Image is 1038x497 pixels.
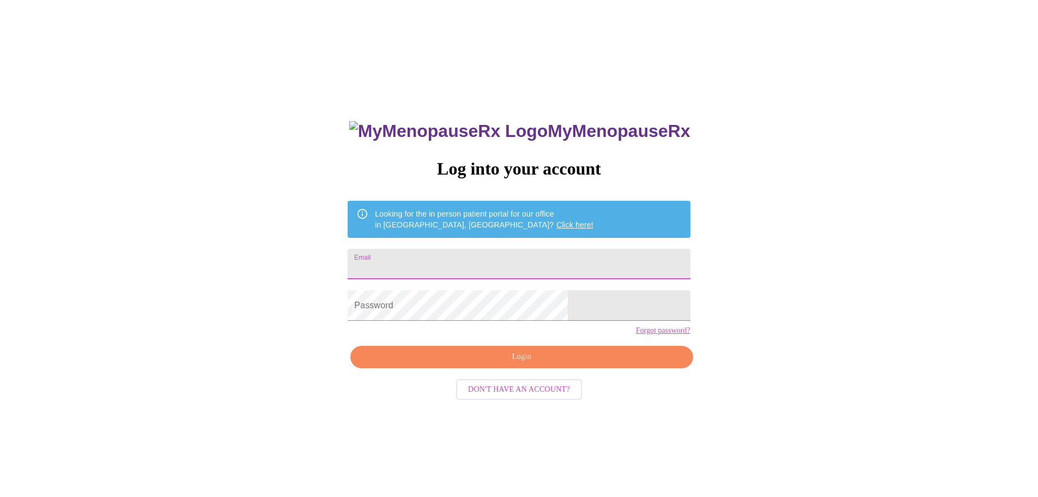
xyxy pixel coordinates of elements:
span: Don't have an account? [468,383,570,397]
button: Don't have an account? [456,379,582,400]
div: Looking for the in person patient portal for our office in [GEOGRAPHIC_DATA], [GEOGRAPHIC_DATA]? [375,204,593,235]
a: Don't have an account? [453,384,585,393]
button: Login [350,346,693,368]
h3: Log into your account [348,159,690,179]
a: Click here! [556,220,593,229]
h3: MyMenopauseRx [349,121,690,141]
a: Forgot password? [636,326,690,335]
img: MyMenopauseRx Logo [349,121,548,141]
span: Login [363,350,680,364]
